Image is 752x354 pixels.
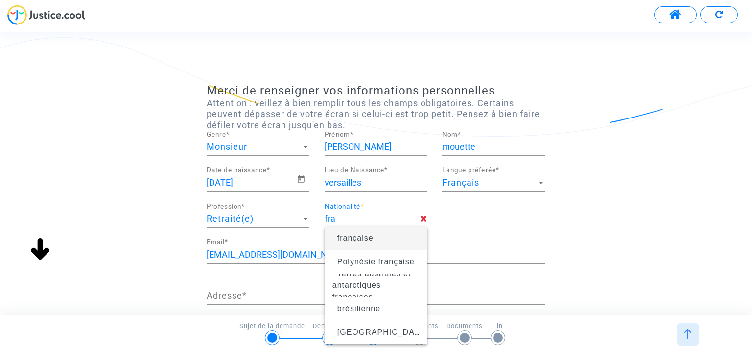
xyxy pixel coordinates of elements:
[337,305,380,313] span: brésilienne
[7,5,85,25] img: jc-logo.svg
[654,6,697,23] button: Accéder à mon espace utilisateur
[337,234,374,242] span: française
[715,11,723,18] img: Recommencer le formulaire
[337,258,415,266] span: Polynésie française
[332,269,411,301] span: Terres australes et antarctiques françaises
[337,328,427,336] span: [GEOGRAPHIC_DATA]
